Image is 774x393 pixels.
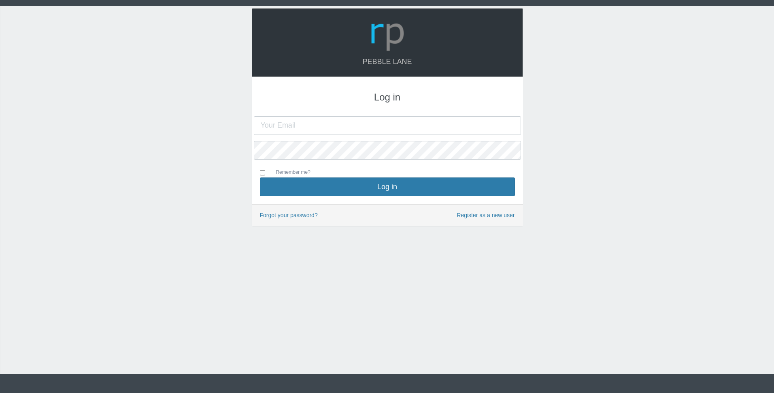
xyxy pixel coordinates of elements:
[260,170,265,175] input: Remember me?
[260,92,515,103] h3: Log in
[268,169,310,177] label: Remember me?
[457,211,515,220] a: Register as a new user
[260,212,318,218] a: Forgot your password?
[254,116,521,135] input: Your Email
[260,177,515,196] button: Log in
[368,15,407,53] img: Logo
[260,58,515,66] h4: Pebble Lane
